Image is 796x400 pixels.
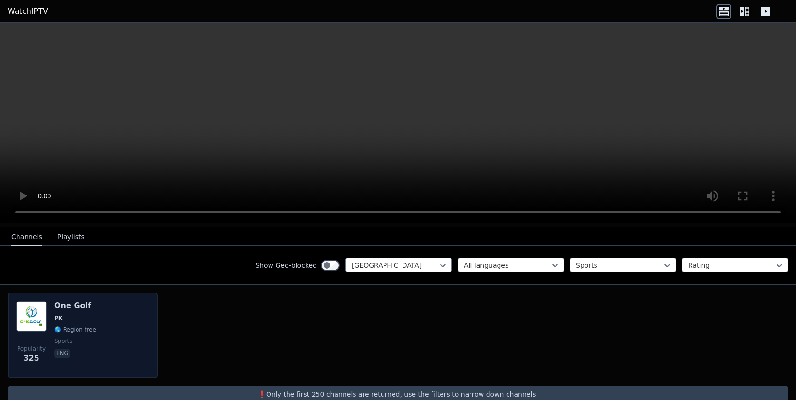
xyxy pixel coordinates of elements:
[11,390,785,399] p: ❗️Only the first 250 channels are returned, use the filters to narrow down channels.
[54,337,72,345] span: sports
[23,352,39,364] span: 325
[54,326,96,333] span: 🌎 Region-free
[8,6,48,17] a: WatchIPTV
[255,261,317,270] label: Show Geo-blocked
[54,301,96,311] h6: One Golf
[54,349,70,358] p: eng
[17,345,46,352] span: Popularity
[54,314,63,322] span: PK
[11,228,42,246] button: Channels
[58,228,85,246] button: Playlists
[16,301,47,332] img: One Golf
